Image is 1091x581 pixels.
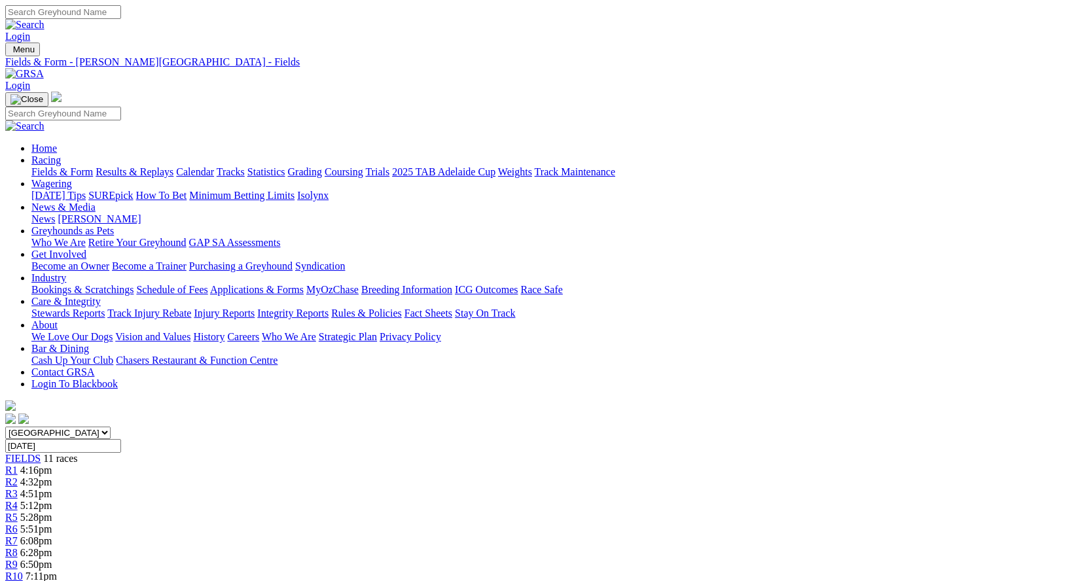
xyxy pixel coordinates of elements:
a: Weights [498,166,532,177]
a: News & Media [31,202,96,213]
a: R1 [5,465,18,476]
a: History [193,331,224,342]
a: Purchasing a Greyhound [189,260,293,272]
span: 11 races [43,453,77,464]
div: Industry [31,284,1086,296]
a: Integrity Reports [257,308,329,319]
a: Get Involved [31,249,86,260]
img: logo-grsa-white.png [5,400,16,411]
a: R9 [5,559,18,570]
img: Close [10,94,43,105]
img: twitter.svg [18,414,29,424]
a: Stewards Reports [31,308,105,319]
a: Tracks [217,166,245,177]
a: R5 [5,512,18,523]
a: How To Bet [136,190,187,201]
div: Wagering [31,190,1086,202]
img: Search [5,19,45,31]
a: R4 [5,500,18,511]
a: Results & Replays [96,166,173,177]
a: GAP SA Assessments [189,237,281,248]
img: logo-grsa-white.png [51,92,62,102]
a: Vision and Values [115,331,190,342]
a: Cash Up Your Club [31,355,113,366]
a: Schedule of Fees [136,284,207,295]
div: Racing [31,166,1086,178]
span: 5:12pm [20,500,52,511]
a: Track Injury Rebate [107,308,191,319]
span: 4:51pm [20,488,52,499]
a: Race Safe [520,284,562,295]
input: Search [5,5,121,19]
a: Greyhounds as Pets [31,225,114,236]
span: 4:16pm [20,465,52,476]
a: Contact GRSA [31,366,94,378]
a: Injury Reports [194,308,255,319]
div: About [31,331,1086,343]
a: Login [5,80,30,91]
button: Toggle navigation [5,92,48,107]
span: 5:28pm [20,512,52,523]
a: Trials [365,166,389,177]
a: Stay On Track [455,308,515,319]
span: 6:50pm [20,559,52,570]
div: Bar & Dining [31,355,1086,366]
div: News & Media [31,213,1086,225]
input: Select date [5,439,121,453]
span: 5:51pm [20,523,52,535]
a: SUREpick [88,190,133,201]
img: facebook.svg [5,414,16,424]
a: Isolynx [297,190,329,201]
a: R8 [5,547,18,558]
a: Applications & Forms [210,284,304,295]
a: R6 [5,523,18,535]
a: News [31,213,55,224]
a: Calendar [176,166,214,177]
a: Racing [31,154,61,166]
span: R3 [5,488,18,499]
a: Become an Owner [31,260,109,272]
span: Menu [13,44,35,54]
a: R7 [5,535,18,546]
a: Fact Sheets [404,308,452,319]
a: Become a Trainer [112,260,187,272]
a: Grading [288,166,322,177]
div: Care & Integrity [31,308,1086,319]
a: Coursing [325,166,363,177]
a: Bookings & Scratchings [31,284,134,295]
a: Syndication [295,260,345,272]
a: Minimum Betting Limits [189,190,295,201]
a: Fields & Form - [PERSON_NAME][GEOGRAPHIC_DATA] - Fields [5,56,1086,68]
div: Greyhounds as Pets [31,237,1086,249]
a: Breeding Information [361,284,452,295]
a: Home [31,143,57,154]
a: Login To Blackbook [31,378,118,389]
a: Wagering [31,178,72,189]
a: Strategic Plan [319,331,377,342]
a: Care & Integrity [31,296,101,307]
a: Login [5,31,30,42]
div: Get Involved [31,260,1086,272]
a: We Love Our Dogs [31,331,113,342]
a: Statistics [247,166,285,177]
input: Search [5,107,121,120]
a: Fields & Form [31,166,93,177]
a: Bar & Dining [31,343,89,354]
span: 4:32pm [20,476,52,487]
a: R2 [5,476,18,487]
a: Who We Are [31,237,86,248]
span: 6:08pm [20,535,52,546]
a: Who We Are [262,331,316,342]
a: Privacy Policy [380,331,441,342]
a: MyOzChase [306,284,359,295]
a: Industry [31,272,66,283]
span: 6:28pm [20,547,52,558]
img: GRSA [5,68,44,80]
